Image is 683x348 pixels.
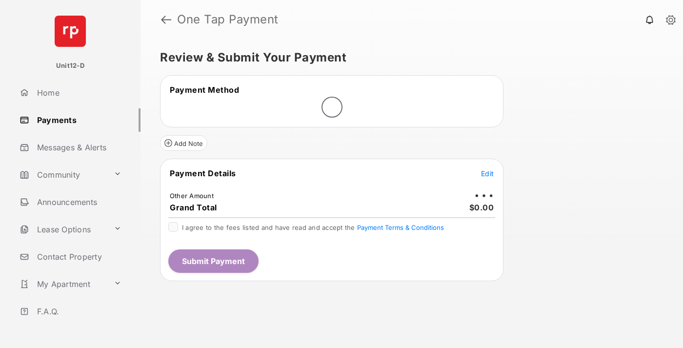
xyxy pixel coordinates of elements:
a: Messages & Alerts [16,136,141,159]
span: Edit [481,169,494,178]
span: Grand Total [170,203,217,212]
img: svg+xml;base64,PHN2ZyB4bWxucz0iaHR0cDovL3d3dy53My5vcmcvMjAwMC9zdmciIHdpZHRoPSI2NCIgaGVpZ2h0PSI2NC... [55,16,86,47]
span: $0.00 [469,203,494,212]
p: Unit12-D [56,61,84,71]
a: Lease Options [16,218,110,241]
a: Announcements [16,190,141,214]
span: I agree to the fees listed and have read and accept the [182,224,444,231]
a: Community [16,163,110,186]
a: My Apartment [16,272,110,296]
strong: One Tap Payment [177,14,279,25]
span: Payment Details [170,168,236,178]
span: Payment Method [170,85,239,95]
button: Edit [481,168,494,178]
button: Add Note [160,135,207,151]
a: Home [16,81,141,104]
button: I agree to the fees listed and have read and accept the [357,224,444,231]
a: F.A.Q. [16,300,141,323]
a: Contact Property [16,245,141,268]
a: Payments [16,108,141,132]
h5: Review & Submit Your Payment [160,52,656,63]
button: Submit Payment [168,249,259,273]
td: Other Amount [169,191,214,200]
